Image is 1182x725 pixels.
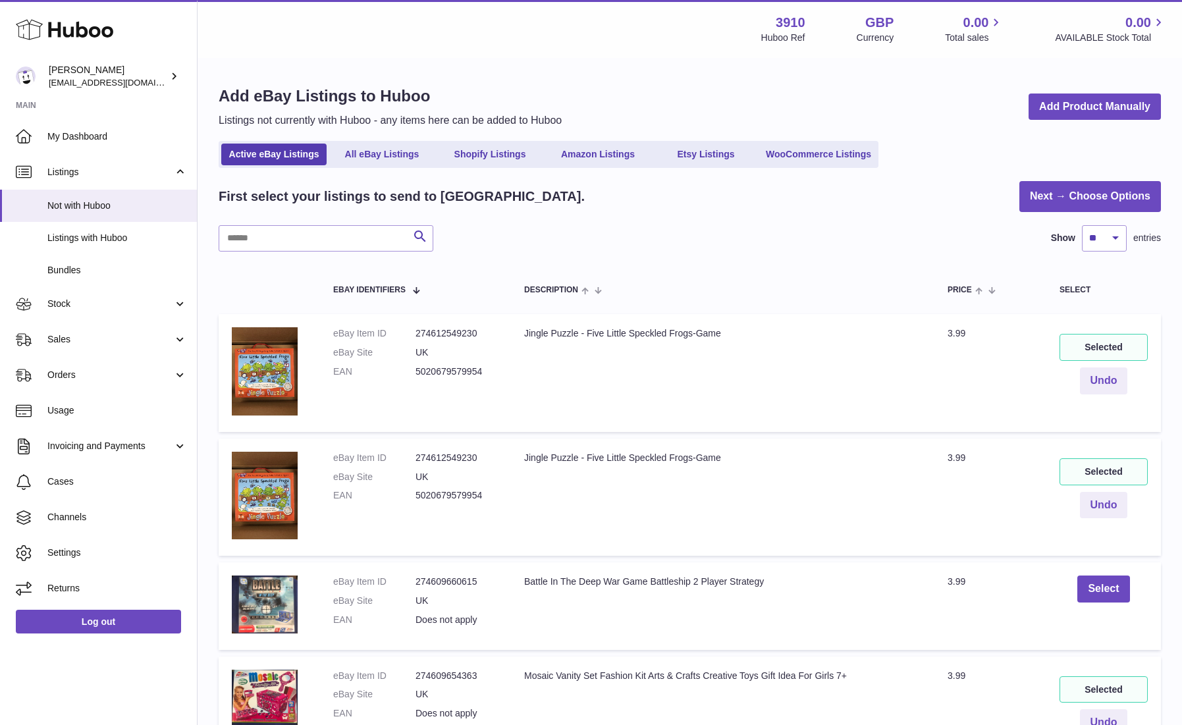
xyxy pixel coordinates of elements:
span: Sales [47,333,173,346]
dd: Does not apply [416,707,498,720]
div: Select [1060,286,1148,294]
a: 0.00 AVAILABLE Stock Total [1055,14,1166,44]
a: Etsy Listings [653,144,759,165]
dt: EAN [333,614,416,626]
img: $_12.JPG [232,670,298,725]
span: Listings with Huboo [47,232,187,244]
dd: 274612549230 [416,452,498,464]
dt: eBay Item ID [333,452,416,464]
p: Listings not currently with Huboo - any items here can be added to Huboo [219,113,562,128]
a: Amazon Listings [545,144,651,165]
label: Show [1051,232,1075,244]
span: My Dashboard [47,130,187,143]
strong: 3910 [776,14,805,32]
span: 3.99 [948,452,965,463]
button: Undo [1080,492,1128,519]
div: Selected [1060,458,1148,485]
dd: UK [416,471,498,483]
a: 0.00 Total sales [945,14,1004,44]
button: Undo [1080,367,1128,394]
dd: 5020679579954 [416,365,498,378]
dd: 274609660615 [416,576,498,588]
span: Cases [47,475,187,488]
h1: Add eBay Listings to Huboo [219,86,562,107]
dd: 5020679579954 [416,489,498,502]
span: [EMAIL_ADDRESS][DOMAIN_NAME] [49,77,194,88]
div: Jingle Puzzle - Five Little Speckled Frogs-Game [524,452,921,464]
dd: UK [416,688,498,701]
div: [PERSON_NAME] [49,64,167,89]
dt: eBay Site [333,688,416,701]
div: Jingle Puzzle - Five Little Speckled Frogs-Game [524,327,921,340]
span: entries [1133,232,1161,244]
div: Huboo Ref [761,32,805,44]
div: Mosaic Vanity Set Fashion Kit Arts & Crafts Creative Toys Gift Idea For Girls 7+ [524,670,921,682]
img: $_12.JPG [232,576,298,633]
span: Not with Huboo [47,200,187,212]
img: $_12.JPG [232,452,298,539]
span: AVAILABLE Stock Total [1055,32,1166,44]
span: Price [948,286,972,294]
div: Currency [857,32,894,44]
span: Settings [47,547,187,559]
a: Active eBay Listings [221,144,327,165]
span: Orders [47,369,173,381]
dd: Does not apply [416,614,498,626]
a: Log out [16,610,181,633]
dt: eBay Item ID [333,327,416,340]
dt: EAN [333,707,416,720]
span: Stock [47,298,173,310]
span: 3.99 [948,328,965,338]
a: Shopify Listings [437,144,543,165]
div: Selected [1060,676,1148,703]
dt: eBay Item ID [333,576,416,588]
span: 0.00 [963,14,989,32]
a: WooCommerce Listings [761,144,876,165]
dd: 274609654363 [416,670,498,682]
span: Total sales [945,32,1004,44]
div: Battle In The Deep War Game Battleship 2 Player Strategy [524,576,921,588]
span: Listings [47,166,173,178]
div: Selected [1060,334,1148,361]
span: Returns [47,582,187,595]
button: Select [1077,576,1129,603]
dt: eBay Site [333,471,416,483]
span: Description [524,286,578,294]
span: Invoicing and Payments [47,440,173,452]
span: Bundles [47,264,187,277]
span: 3.99 [948,576,965,587]
span: 0.00 [1125,14,1151,32]
strong: GBP [865,14,894,32]
dt: EAN [333,489,416,502]
img: max@shopogolic.net [16,67,36,86]
span: 3.99 [948,670,965,681]
img: $_12.JPG [232,327,298,415]
dt: eBay Site [333,595,416,607]
dt: eBay Item ID [333,670,416,682]
dd: 274612549230 [416,327,498,340]
h2: First select your listings to send to [GEOGRAPHIC_DATA]. [219,188,585,205]
span: Usage [47,404,187,417]
span: Channels [47,511,187,524]
dd: UK [416,595,498,607]
dt: EAN [333,365,416,378]
span: eBay Identifiers [333,286,406,294]
a: All eBay Listings [329,144,435,165]
dt: eBay Site [333,346,416,359]
a: Add Product Manually [1029,94,1161,121]
a: Next → Choose Options [1019,181,1161,212]
dd: UK [416,346,498,359]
